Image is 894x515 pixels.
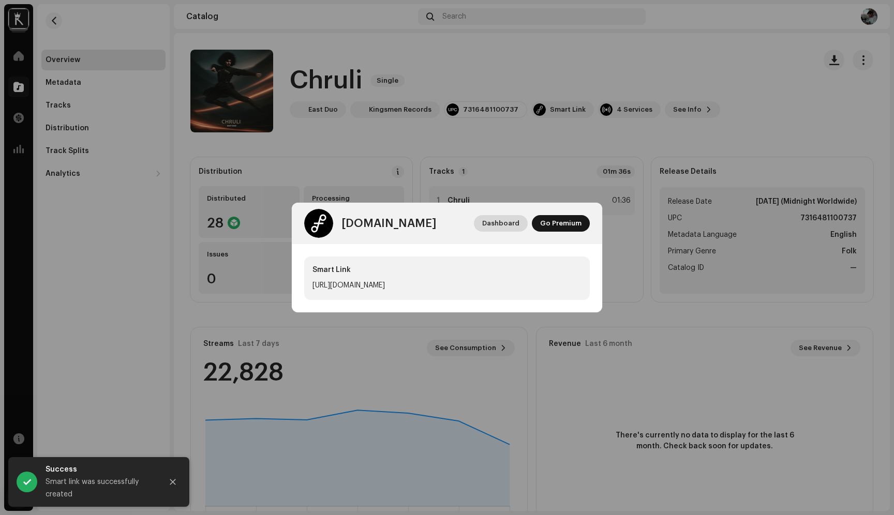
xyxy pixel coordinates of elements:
[474,215,528,232] button: Dashboard
[312,279,385,292] div: [URL][DOMAIN_NAME]
[312,265,351,275] div: Smart Link
[532,215,590,232] button: Go Premium
[6,484,31,509] div: Open Intercom Messenger
[341,217,436,230] div: [DOMAIN_NAME]
[46,476,154,501] div: Smart link was successfully created
[540,213,582,234] span: Go Premium
[482,213,519,234] span: Dashboard
[162,472,183,492] button: Close
[46,463,154,476] div: Success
